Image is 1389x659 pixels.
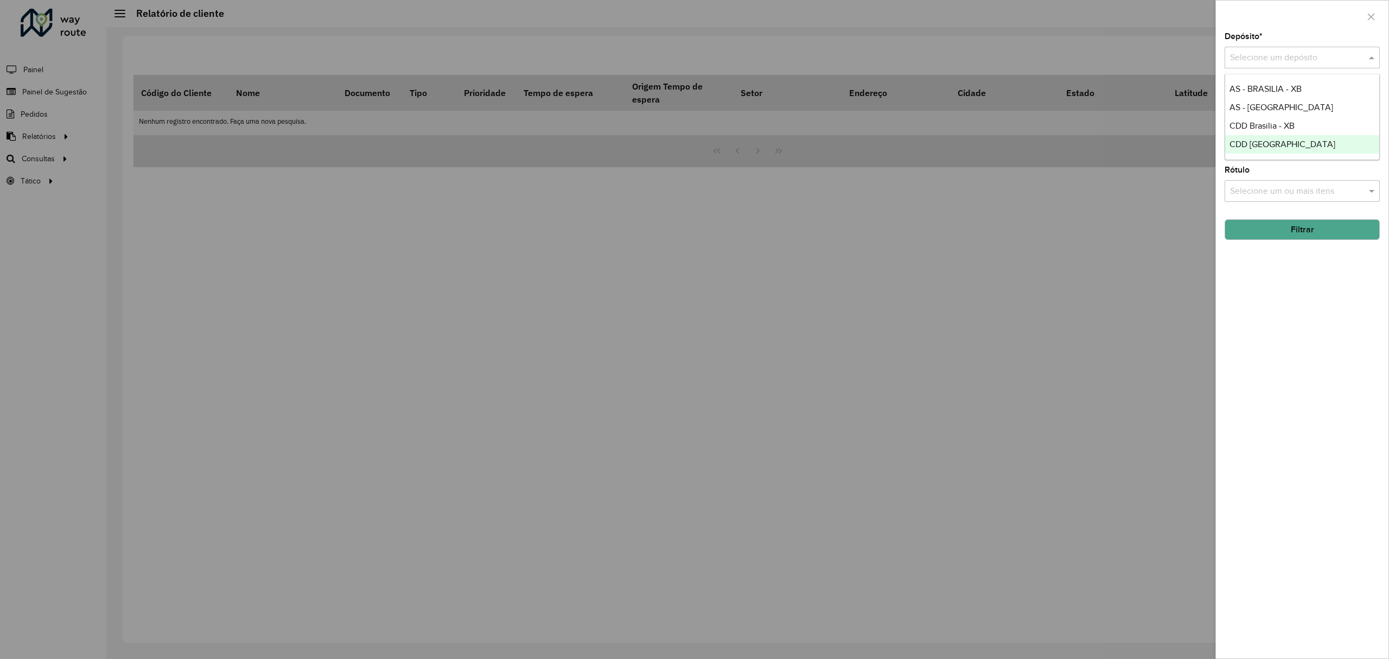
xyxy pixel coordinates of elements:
[1225,74,1379,160] ng-dropdown-panel: Options list
[1225,219,1380,240] button: Filtrar
[1229,121,1295,130] span: CDD Brasilia - XB
[1225,30,1263,43] label: Depósito
[1229,103,1333,112] span: AS - [GEOGRAPHIC_DATA]
[1229,140,1335,149] span: CDD [GEOGRAPHIC_DATA]
[1229,84,1302,93] span: AS - BRASILIA - XB
[1225,163,1250,176] label: Rótulo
